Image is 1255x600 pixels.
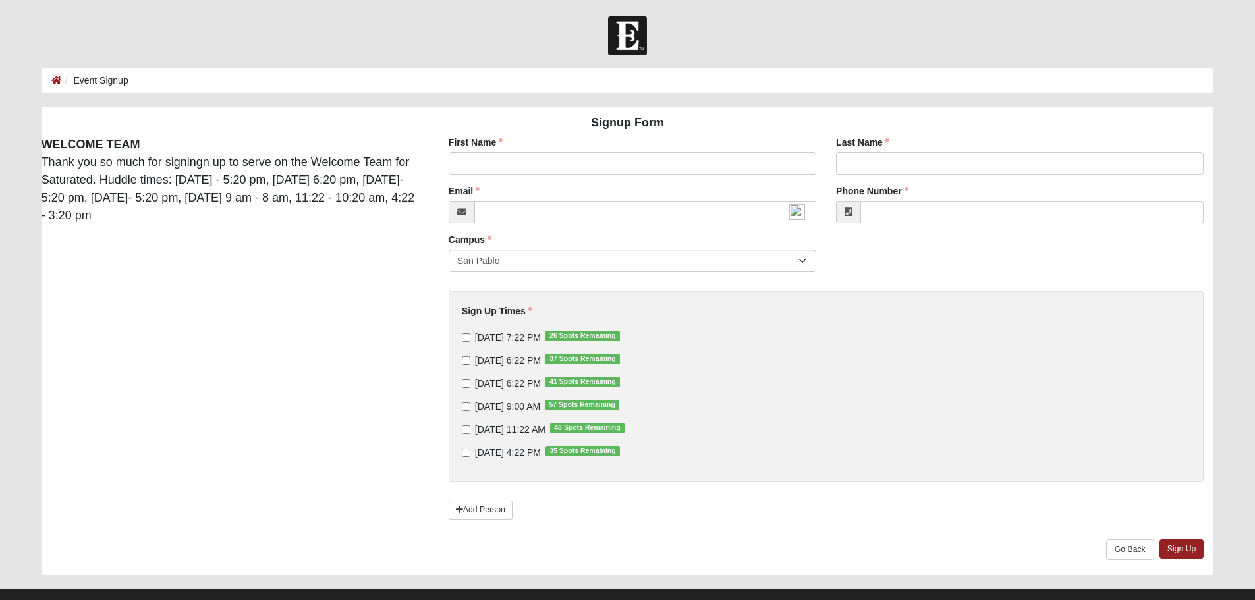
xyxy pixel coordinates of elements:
input: [DATE] 6:22 PM41 Spots Remaining [462,379,470,388]
span: 26 Spots Remaining [545,331,620,341]
img: npw-badge-icon-locked.svg [789,204,805,220]
strong: WELCOME TEAM [42,138,140,151]
input: [DATE] 7:22 PM26 Spots Remaining [462,333,470,342]
a: Go Back [1106,539,1154,560]
span: 48 Spots Remaining [550,423,625,433]
a: Add Person [449,501,513,520]
label: Last Name [836,136,889,149]
span: [DATE] 11:22 AM [475,424,545,435]
span: [DATE] 6:22 PM [475,378,541,389]
input: [DATE] 11:22 AM48 Spots Remaining [462,425,470,434]
span: [DATE] 7:22 PM [475,332,541,342]
span: 35 Spots Remaining [545,446,620,456]
span: 37 Spots Remaining [545,354,620,364]
h4: Signup Form [42,116,1214,130]
label: Phone Number [836,184,908,198]
span: 57 Spots Remaining [545,400,619,410]
input: [DATE] 6:22 PM37 Spots Remaining [462,356,470,365]
span: [DATE] 9:00 AM [475,401,540,412]
span: [DATE] 6:22 PM [475,355,541,366]
a: Sign Up [1159,539,1204,559]
div: Thank you so much for signingn up to serve on the Welcome Team for Saturated. Huddle times: [DATE... [32,136,429,225]
label: Email [449,184,480,198]
input: [DATE] 9:00 AM57 Spots Remaining [462,402,470,411]
span: [DATE] 4:22 PM [475,447,541,458]
label: Campus [449,233,491,246]
li: Event Signup [62,74,128,88]
label: Sign Up Times [462,304,532,317]
span: 41 Spots Remaining [545,377,620,387]
input: [DATE] 4:22 PM35 Spots Remaining [462,449,470,457]
label: First Name [449,136,503,149]
img: Church of Eleven22 Logo [608,16,647,55]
